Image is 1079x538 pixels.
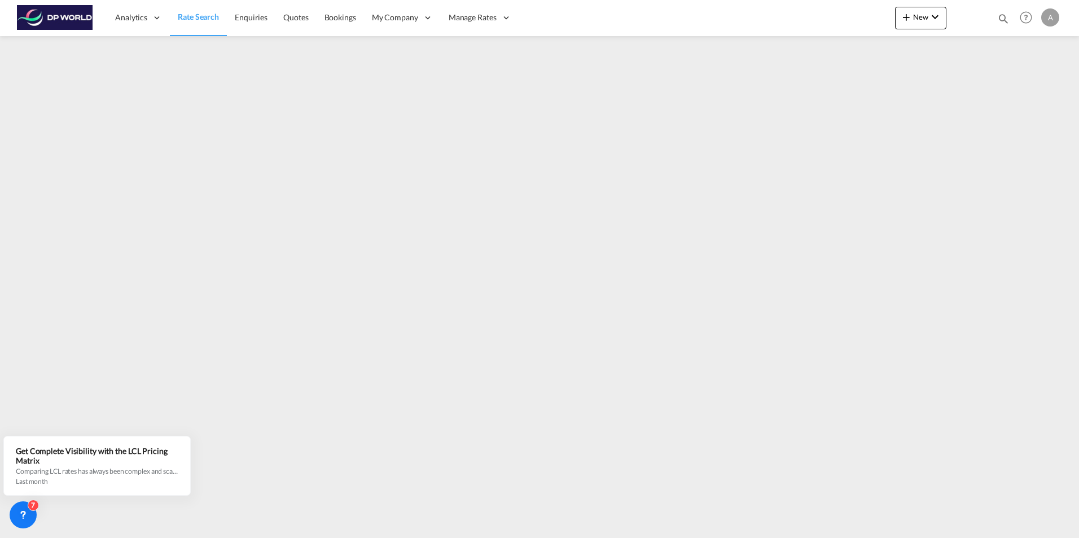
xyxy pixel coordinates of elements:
[17,5,93,30] img: c08ca190194411f088ed0f3ba295208c.png
[997,12,1010,29] div: icon-magnify
[115,12,147,23] span: Analytics
[178,12,219,21] span: Rate Search
[372,12,418,23] span: My Company
[1041,8,1059,27] div: A
[235,12,267,22] span: Enquiries
[324,12,356,22] span: Bookings
[895,7,946,29] button: icon-plus 400-fgNewicon-chevron-down
[900,12,942,21] span: New
[997,12,1010,25] md-icon: icon-magnify
[928,10,942,24] md-icon: icon-chevron-down
[900,10,913,24] md-icon: icon-plus 400-fg
[283,12,308,22] span: Quotes
[1016,8,1036,27] span: Help
[449,12,497,23] span: Manage Rates
[1016,8,1041,28] div: Help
